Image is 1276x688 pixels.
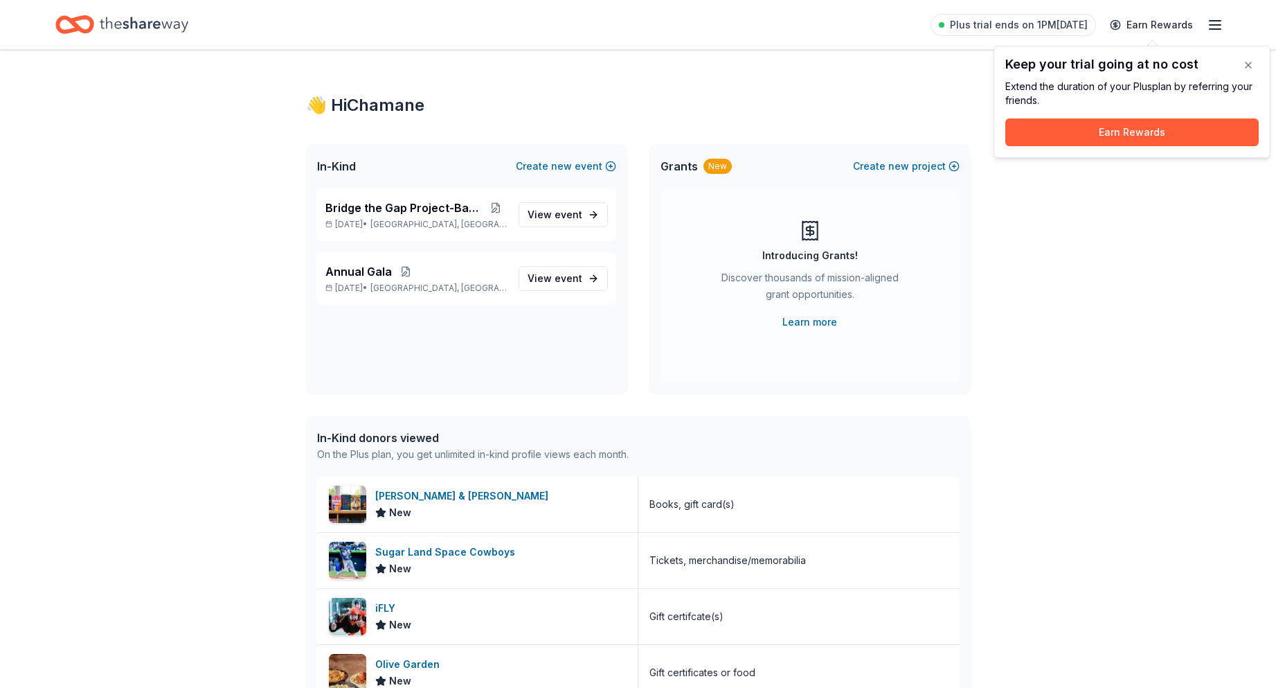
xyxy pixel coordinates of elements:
img: Image for Sugar Land Space Cowboys [329,542,366,579]
div: Discover thousands of mission-aligned grant opportunities. [716,270,904,308]
span: [GEOGRAPHIC_DATA], [GEOGRAPHIC_DATA] [370,219,507,230]
div: On the Plus plan, you get unlimited in-kind profile views each month. [317,446,629,463]
span: [GEOGRAPHIC_DATA], [GEOGRAPHIC_DATA] [370,283,507,294]
span: Annual Gala [325,263,392,280]
span: event [555,272,582,284]
a: View event [519,202,608,227]
span: View [528,206,582,223]
a: Plus trial ends on 1PM[DATE] [931,14,1096,36]
div: Tickets, merchandise/memorabilia [649,552,806,569]
span: new [888,158,909,175]
p: [DATE] • [325,283,507,294]
a: Learn more [782,314,837,330]
button: Createnewproject [853,158,960,175]
div: [PERSON_NAME] & [PERSON_NAME] [375,488,554,504]
span: new [551,158,572,175]
button: Earn Rewards [1005,118,1259,146]
div: iFLY [375,600,411,617]
span: New [389,504,411,521]
div: Keep your trial going at no cost [1005,58,1259,71]
div: Olive Garden [375,656,445,673]
img: Image for iFLY [329,598,366,635]
div: New [703,159,732,174]
span: Bridge the Gap Project-Back Back [325,200,484,216]
a: View event [519,266,608,291]
a: Earn Rewards [1102,12,1201,37]
a: Home [55,8,188,41]
p: [DATE] • [325,219,507,230]
span: New [389,617,411,633]
div: Sugar Land Space Cowboys [375,544,521,561]
div: In-Kind donors viewed [317,430,629,446]
button: Createnewevent [516,158,616,175]
span: Grants [661,158,698,175]
div: Gift certifcate(s) [649,608,724,625]
div: Introducing Grants! [762,247,858,264]
span: New [389,561,411,577]
div: Gift certificates or food [649,664,755,681]
span: Plus trial ends on 1PM[DATE] [950,17,1088,33]
div: 👋 Hi Chamane [306,94,971,116]
span: View [528,270,582,287]
span: event [555,209,582,220]
img: Image for Barnes & Noble [329,486,366,523]
span: In-Kind [317,158,356,175]
div: Books, gift card(s) [649,496,735,513]
div: Extend the duration of your Plus plan by referring your friends. [1005,80,1259,107]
